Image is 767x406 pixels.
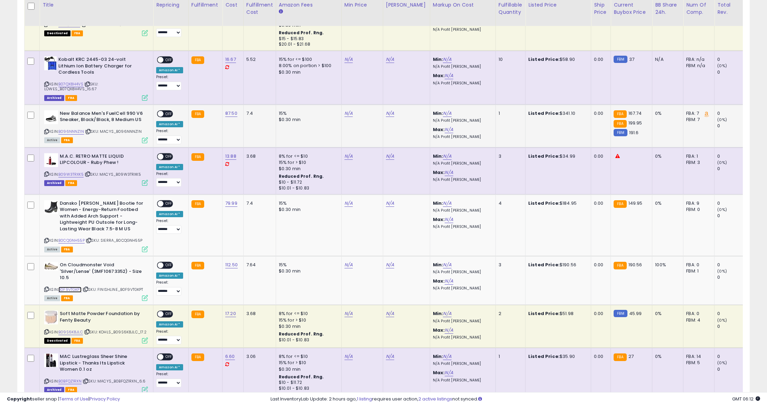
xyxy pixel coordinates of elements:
[433,81,490,86] p: N/A Profit [PERSON_NAME]
[528,200,586,206] div: $184.95
[156,273,183,279] div: Amazon AI *
[65,95,77,101] span: FBA
[61,295,73,301] span: FBA
[433,327,445,333] b: Max:
[433,369,445,376] b: Max:
[629,310,642,317] span: 45.99
[433,135,490,139] p: N/A Profit [PERSON_NAME]
[85,172,141,177] span: | SKU: MACYS_B09W3TRXK5
[594,56,605,63] div: 0.00
[344,1,380,9] div: Min Price
[246,56,271,63] div: 5.52
[528,1,588,9] div: Listed Price
[686,360,709,366] div: FBM: 5
[686,353,709,360] div: FBA: 14
[156,329,183,345] div: Preset:
[594,1,608,16] div: Ship Price
[83,378,146,384] span: | SKU: MACYS_B0BFQZ1RXN_6.6
[717,262,745,268] div: 0
[357,396,372,402] a: 1 listing
[528,200,560,206] b: Listed Price:
[686,317,709,323] div: FBM: 4
[83,287,143,292] span: | SKU: FINISHLINE_B0F9VTGKPT
[65,180,77,186] span: FBA
[58,238,85,243] a: B0CQGNH55P
[279,173,324,179] b: Reduced Prof. Rng.
[44,56,148,100] div: ASIN:
[717,63,727,68] small: (0%)
[418,396,452,402] a: 2 active listings
[279,185,336,191] div: $10.01 - $10.83
[246,353,271,360] div: 3.06
[44,262,148,300] div: ASIN:
[279,206,336,213] div: $0.30 min
[44,30,70,36] span: All listings that are unavailable for purchase on Amazon for any reason other than out-of-stock
[72,30,83,36] span: FBA
[528,110,560,117] b: Listed Price:
[445,72,453,79] a: N/A
[156,1,186,9] div: Repricing
[279,110,336,117] div: 15%
[443,200,451,207] a: N/A
[686,56,709,63] div: FBA: n/a
[279,366,336,372] div: $0.30 min
[386,200,394,207] a: N/A
[499,56,520,63] div: 10
[717,1,742,16] div: Total Rev.
[614,110,626,118] small: FBA
[528,153,586,159] div: $34.99
[594,353,605,360] div: 0.00
[246,110,271,117] div: 7.4
[717,200,745,206] div: 0
[528,353,560,360] b: Listed Price:
[279,337,336,343] div: $10.01 - $10.83
[628,200,643,206] span: 149.95
[72,338,83,344] span: FBA
[279,166,336,172] div: $0.30 min
[717,360,727,366] small: (0%)
[271,396,760,403] div: Last InventoryLab Update: 2 hours ago, requires user action, not synced.
[191,110,204,118] small: FBA
[156,364,183,370] div: Amazon AI *
[279,63,336,69] div: 8.00% on portion > $100
[60,262,144,283] b: On Cloudmonster Void 'Silver/Lense' (3MF10673352) - Size 10.5
[614,353,626,361] small: FBA
[655,262,678,268] div: 100%
[279,36,336,42] div: $15 - $15.83
[499,153,520,159] div: 3
[156,211,183,217] div: Amazon AI *
[44,110,148,142] div: ASIN:
[386,261,394,268] a: N/A
[433,126,445,133] b: Max:
[191,262,204,269] small: FBA
[717,353,745,360] div: 0
[279,153,336,159] div: 8% for <= $10
[528,261,560,268] b: Listed Price:
[614,310,627,317] small: FBM
[44,153,148,185] div: ASIN:
[528,353,586,360] div: $35.90
[443,110,451,117] a: N/A
[279,268,336,274] div: $0.30 min
[163,311,174,317] span: OFF
[433,310,443,317] b: Min:
[629,56,634,63] span: 37
[528,311,586,317] div: $51.98
[433,153,443,159] b: Min:
[279,159,336,166] div: 15% for > $10
[44,311,148,343] div: ASIN:
[225,1,240,9] div: Cost
[433,64,490,69] p: N/A Profit [PERSON_NAME]
[225,153,236,160] a: 13.88
[433,286,490,291] p: N/A Profit [PERSON_NAME]
[717,268,727,274] small: (0%)
[614,120,626,128] small: FBA
[717,311,745,317] div: 0
[44,180,64,186] span: Listings that have been deleted from Seller Central
[58,81,83,87] a: B07QX8H4VS
[628,110,642,117] span: 167.74
[717,166,745,172] div: 0
[84,329,147,335] span: | SKU: KOHLS_B09S6K8JLC_17.2
[614,262,626,269] small: FBA
[614,200,626,208] small: FBA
